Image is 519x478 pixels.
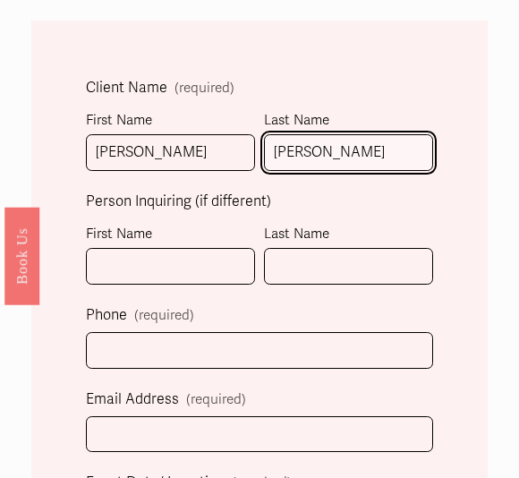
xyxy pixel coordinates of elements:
div: Last Name [264,223,433,250]
span: (required) [134,310,194,323]
div: Last Name [264,109,433,136]
div: First Name [86,223,255,250]
span: Phone [86,303,127,329]
span: Email Address [86,388,179,414]
span: Person Inquiring (if different) [86,190,271,216]
div: First Name [86,109,255,136]
a: Book Us [4,208,39,305]
span: (required) [186,388,246,414]
span: (required) [174,82,234,96]
span: Client Name [86,76,167,102]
